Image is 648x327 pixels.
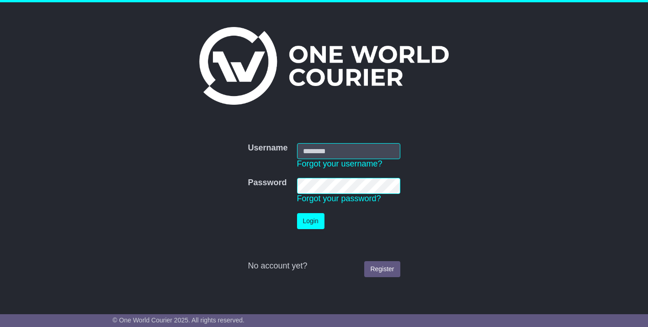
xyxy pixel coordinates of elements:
label: Password [248,178,287,188]
label: Username [248,143,287,153]
span: © One World Courier 2025. All rights reserved. [112,316,244,324]
button: Login [297,213,324,229]
div: No account yet? [248,261,400,271]
img: One World [199,27,449,105]
a: Forgot your username? [297,159,382,168]
a: Forgot your password? [297,194,381,203]
a: Register [364,261,400,277]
